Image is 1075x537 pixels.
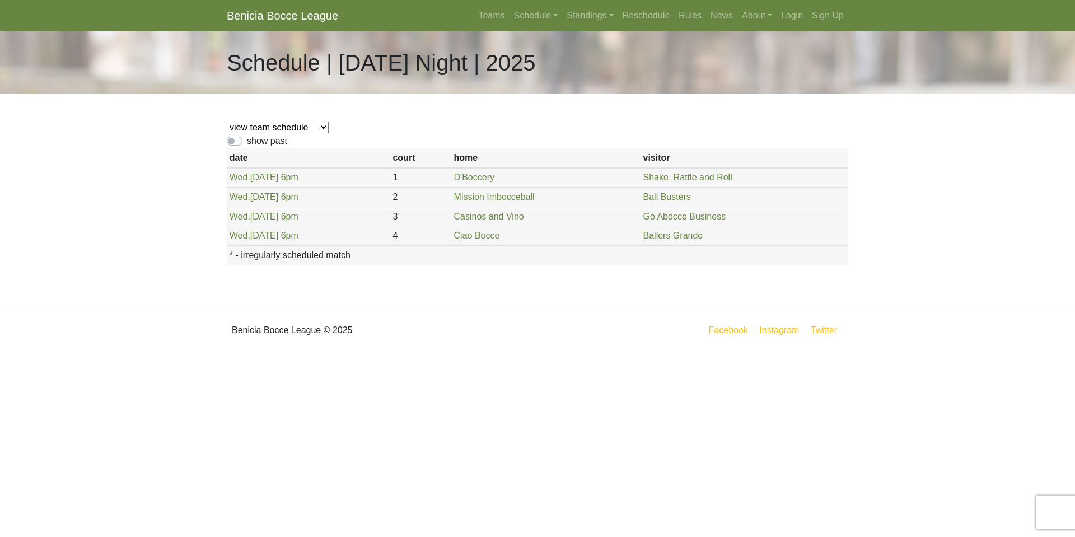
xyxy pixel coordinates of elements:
th: home [451,148,641,168]
a: D'Boccery [454,172,494,182]
span: Wed. [230,192,250,202]
a: Standings [562,4,618,27]
a: Twitter [808,323,846,337]
label: show past [247,134,287,148]
a: Benicia Bocce League [227,4,338,27]
a: Wed.[DATE] 6pm [230,231,298,240]
a: Teams [474,4,509,27]
a: Ciao Bocce [454,231,500,240]
th: * - irregularly scheduled match [227,245,848,264]
div: Benicia Bocce League © 2025 [218,310,537,351]
a: Shake, Rattle and Roll [643,172,732,182]
a: Wed.[DATE] 6pm [230,172,298,182]
a: Ballers Grande [643,231,703,240]
a: Wed.[DATE] 6pm [230,212,298,221]
a: Wed.[DATE] 6pm [230,192,298,202]
span: Wed. [230,231,250,240]
a: Reschedule [618,4,675,27]
h1: Schedule | [DATE] Night | 2025 [227,49,535,76]
th: visitor [641,148,848,168]
a: Go Abocce Business [643,212,726,221]
a: Login [777,4,807,27]
span: Wed. [230,172,250,182]
td: 1 [390,168,451,188]
a: Ball Busters [643,192,691,202]
td: 4 [390,226,451,246]
a: Facebook [707,323,750,337]
td: 3 [390,207,451,226]
a: Casinos and Vino [454,212,524,221]
th: court [390,148,451,168]
a: Rules [674,4,706,27]
span: Wed. [230,212,250,221]
a: Instagram [757,323,801,337]
a: News [706,4,737,27]
a: Mission Imbocceball [454,192,535,202]
td: 2 [390,188,451,207]
th: date [227,148,390,168]
a: About [737,4,777,27]
a: Sign Up [807,4,848,27]
a: Schedule [510,4,563,27]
